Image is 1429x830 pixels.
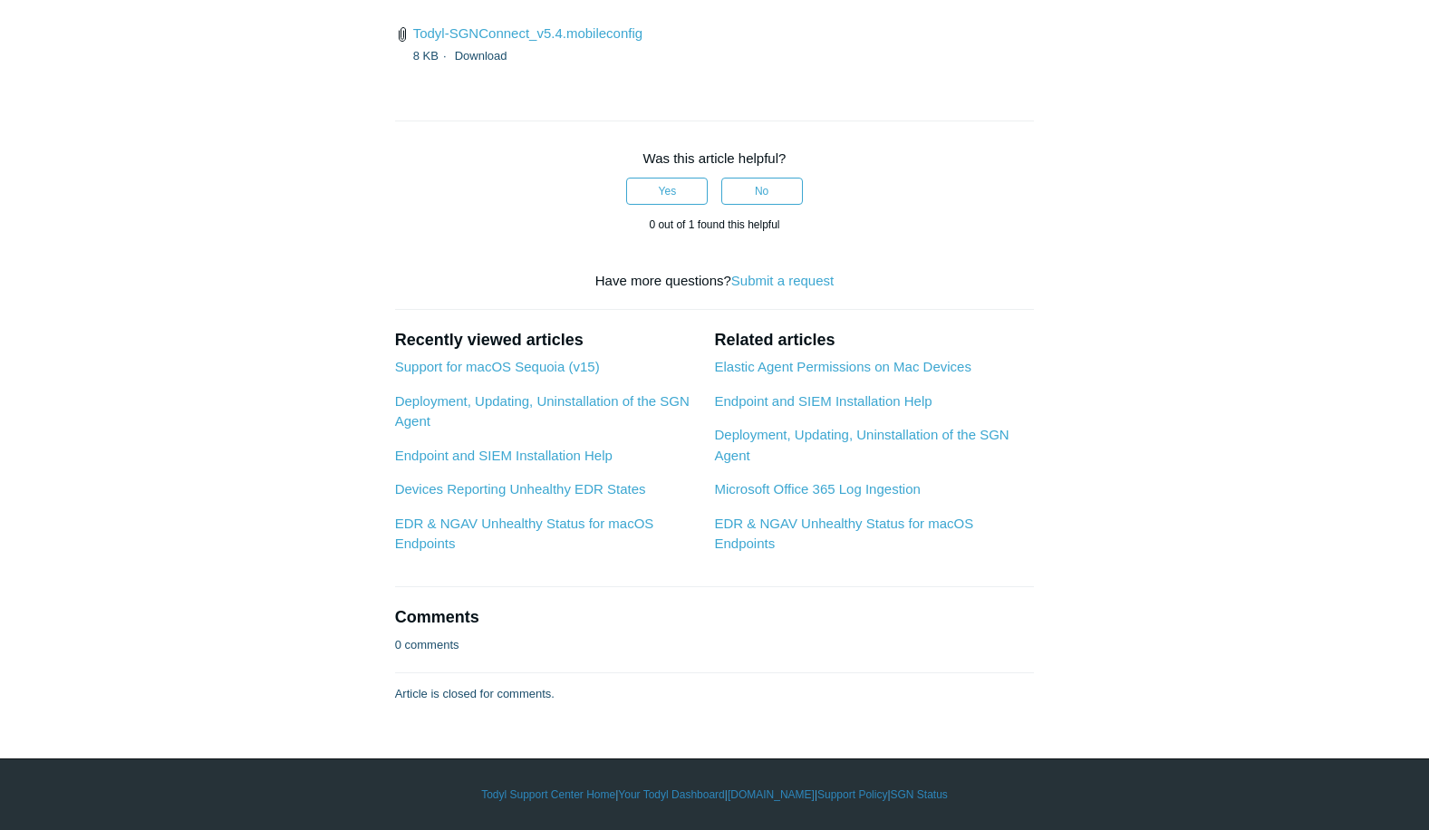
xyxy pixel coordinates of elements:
div: | | | | [189,787,1241,803]
button: This article was helpful [626,178,708,205]
a: Support for macOS Sequoia (v15) [395,359,600,374]
a: Todyl-SGNConnect_v5.4.mobileconfig [413,25,642,41]
h2: Recently viewed articles [395,328,697,352]
a: Deployment, Updating, Uninstallation of the SGN Agent [395,393,690,429]
a: Todyl Support Center Home [481,787,615,803]
a: Submit a request [731,273,834,288]
div: Have more questions? [395,271,1035,292]
a: Endpoint and SIEM Installation Help [714,393,932,409]
span: 8 KB [413,49,451,63]
h2: Comments [395,605,1035,630]
span: 0 out of 1 found this helpful [649,218,779,231]
a: Elastic Agent Permissions on Mac Devices [714,359,970,374]
a: Endpoint and SIEM Installation Help [395,448,613,463]
a: Support Policy [817,787,887,803]
p: Article is closed for comments. [395,685,555,703]
a: Your Todyl Dashboard [618,787,724,803]
a: EDR & NGAV Unhealthy Status for macOS Endpoints [714,516,973,552]
a: EDR & NGAV Unhealthy Status for macOS Endpoints [395,516,654,552]
h2: Related articles [714,328,1034,352]
a: Deployment, Updating, Uninstallation of the SGN Agent [714,427,1009,463]
p: 0 comments [395,636,459,654]
a: SGN Status [891,787,948,803]
button: This article was not helpful [721,178,803,205]
a: Devices Reporting Unhealthy EDR States [395,481,646,497]
a: Download [455,49,507,63]
span: Was this article helpful? [643,150,787,166]
a: [DOMAIN_NAME] [728,787,815,803]
a: Microsoft Office 365 Log Ingestion [714,481,920,497]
